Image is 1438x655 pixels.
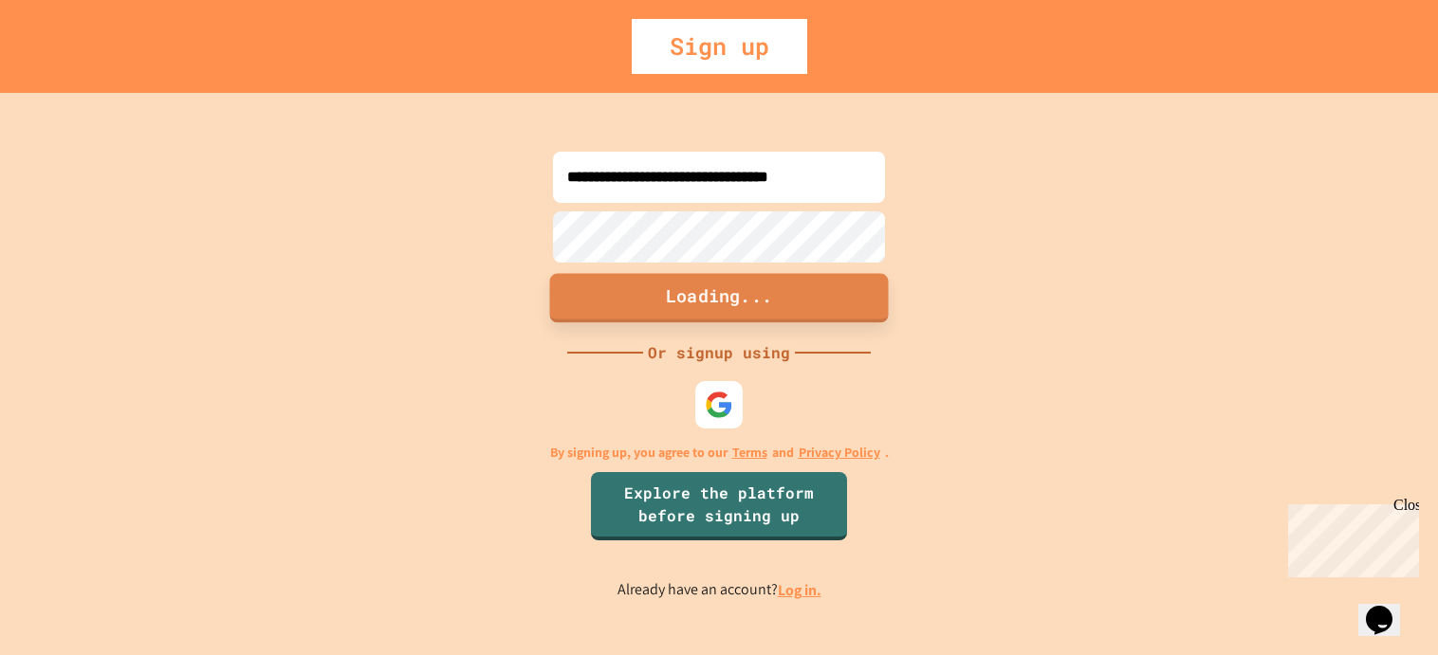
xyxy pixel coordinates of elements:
[591,472,847,540] a: Explore the platform before signing up
[1281,497,1419,577] iframe: chat widget
[632,19,807,74] div: Sign up
[643,341,795,364] div: Or signup using
[550,443,889,463] p: By signing up, you agree to our and .
[8,8,131,120] div: Chat with us now!Close
[778,580,821,600] a: Log in.
[705,391,733,419] img: google-icon.svg
[1358,579,1419,636] iframe: chat widget
[799,443,880,463] a: Privacy Policy
[618,578,821,602] p: Already have an account?
[732,443,767,463] a: Terms
[550,273,889,322] button: Loading...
